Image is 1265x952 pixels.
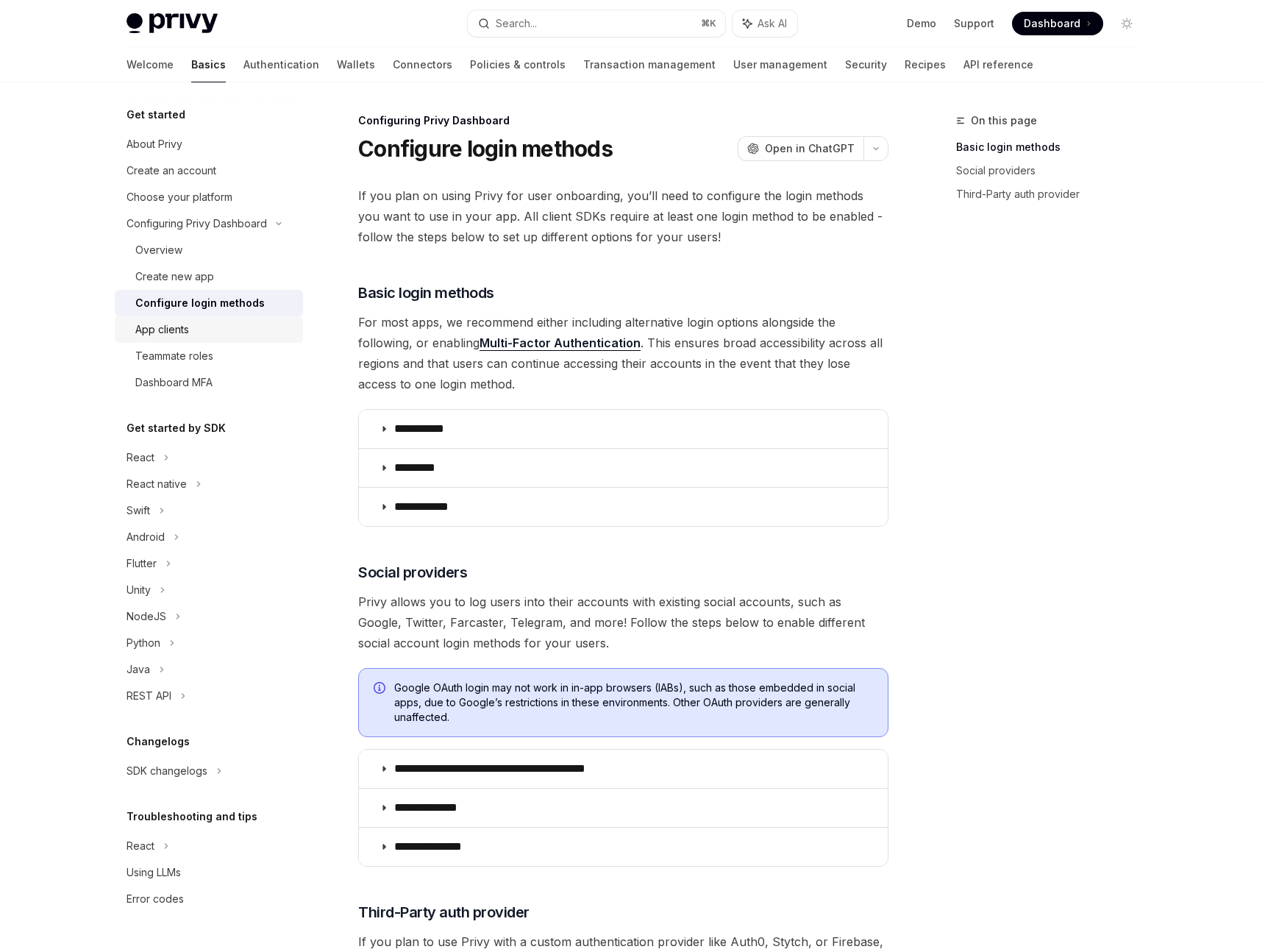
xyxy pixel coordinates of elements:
[738,136,863,161] button: Open in ChatGPT
[126,188,232,206] div: Choose your platform
[126,864,181,881] div: Using LLMs
[126,475,187,493] div: React native
[358,562,467,583] span: Social providers
[126,419,226,437] h5: Get started by SDK
[126,687,171,705] div: REST API
[115,157,303,184] a: Create an account
[126,581,151,599] div: Unity
[191,47,226,82] a: Basics
[358,283,494,303] span: Basic login methods
[126,528,165,546] div: Android
[126,808,257,825] h5: Troubleshooting and tips
[115,237,303,263] a: Overview
[115,290,303,316] a: Configure login methods
[115,184,303,210] a: Choose your platform
[115,343,303,369] a: Teammate roles
[954,16,994,31] a: Support
[126,608,166,625] div: NodeJS
[126,106,185,124] h5: Get started
[135,241,182,259] div: Overview
[470,47,566,82] a: Policies & controls
[733,10,797,37] button: Ask AI
[358,185,888,247] span: If you plan on using Privy for user onboarding, you’ll need to configure the login methods you wa...
[126,502,150,519] div: Swift
[1115,12,1138,35] button: Toggle dark mode
[905,47,946,82] a: Recipes
[135,268,214,285] div: Create new app
[496,15,537,32] div: Search...
[358,113,888,128] div: Configuring Privy Dashboard
[126,47,174,82] a: Welcome
[115,316,303,343] a: App clients
[701,18,716,29] span: ⌘ K
[126,762,207,780] div: SDK changelogs
[393,47,452,82] a: Connectors
[358,135,613,162] h1: Configure login methods
[956,159,1150,182] a: Social providers
[583,47,716,82] a: Transaction management
[126,13,218,34] img: light logo
[126,661,150,678] div: Java
[971,112,1037,129] span: On this page
[115,369,303,396] a: Dashboard MFA
[480,335,641,351] a: Multi-Factor Authentication
[115,886,303,912] a: Error codes
[126,162,216,180] div: Create an account
[115,859,303,886] a: Using LLMs
[468,10,725,37] button: Search...⌘K
[135,374,213,391] div: Dashboard MFA
[126,837,154,855] div: React
[845,47,887,82] a: Security
[374,682,388,697] svg: Info
[358,312,888,394] span: For most apps, we recommend either including alternative login options alongside the following, o...
[126,555,157,572] div: Flutter
[243,47,319,82] a: Authentication
[337,47,375,82] a: Wallets
[956,135,1150,159] a: Basic login methods
[765,141,855,156] span: Open in ChatGPT
[126,215,267,232] div: Configuring Privy Dashboard
[358,592,888,653] span: Privy allows you to log users into their accounts with existing social accounts, such as Google, ...
[1024,16,1080,31] span: Dashboard
[963,47,1033,82] a: API reference
[115,263,303,290] a: Create new app
[126,733,190,750] h5: Changelogs
[956,182,1150,206] a: Third-Party auth provider
[115,131,303,157] a: About Privy
[394,681,873,725] span: Google OAuth login may not work in in-app browsers (IABs), such as those embedded in social apps,...
[1012,12,1103,35] a: Dashboard
[126,449,154,466] div: React
[126,135,182,153] div: About Privy
[358,902,530,923] span: Third-Party auth provider
[126,890,184,908] div: Error codes
[733,47,827,82] a: User management
[135,347,213,365] div: Teammate roles
[135,294,265,312] div: Configure login methods
[907,16,936,31] a: Demo
[135,321,189,338] div: App clients
[758,16,787,31] span: Ask AI
[126,634,160,652] div: Python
